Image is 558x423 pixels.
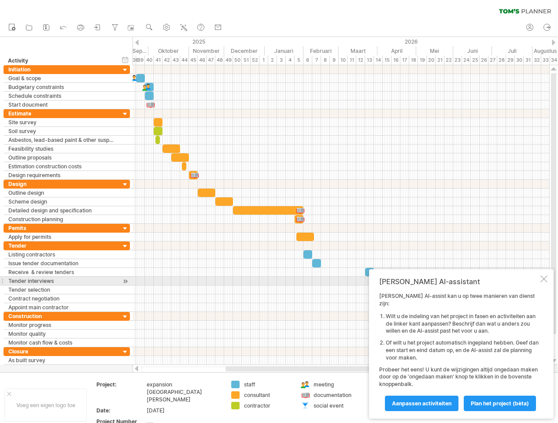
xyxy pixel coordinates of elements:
div: 7 [312,56,321,65]
div: 15 [383,56,392,65]
div: 33 [541,56,550,65]
div: Goal & scope [8,74,116,82]
div: 20 [427,56,436,65]
div: 13 [365,56,374,65]
div: Construction [8,312,116,320]
div: social event [314,402,362,409]
div: Januari 2026 [265,46,303,56]
div: 11 [347,56,356,65]
div: Initiation [8,65,116,74]
div: [PERSON_NAME] AI-assistant [379,277,539,286]
div: 24 [462,56,471,65]
div: 26 [480,56,488,65]
div: documentation [314,391,362,399]
div: 18 [409,56,418,65]
div: Februari 2026 [303,46,339,56]
div: Schedule constraints [8,92,116,100]
div: Asbestos, lead-based paint & other suspect materials [8,136,116,144]
div: December 2025 [224,46,265,56]
div: Tender selection [8,286,116,294]
div: 50 [233,56,242,65]
div: Juni 2026 [453,46,492,56]
div: consultant [244,391,292,399]
div: Design [8,180,116,188]
div: 17 [400,56,409,65]
div: Outline design [8,189,116,197]
div: 39 [136,56,145,65]
div: 4 [286,56,295,65]
div: 43 [171,56,180,65]
div: Construction planning [8,215,116,223]
div: 23 [453,56,462,65]
div: Juli 2026 [492,46,532,56]
div: 41 [154,56,163,65]
div: 52 [251,56,259,65]
div: Detailed design and specification [8,206,116,215]
div: Listing contractors [8,250,116,259]
div: Site survey [8,118,116,126]
div: Estimate [8,109,116,118]
div: Budgetary constraints [8,83,116,91]
div: Outline proposals [8,153,116,162]
div: 8 [321,56,330,65]
div: 51 [242,56,251,65]
div: 47 [207,56,215,65]
div: 25 [471,56,480,65]
span: Plan het project (bèta) [471,400,529,407]
div: Design requirements [8,171,116,179]
div: 44 [180,56,189,65]
div: Pemits [8,224,116,232]
div: 32 [532,56,541,65]
div: 1 [259,56,268,65]
div: 22 [444,56,453,65]
div: 29 [506,56,515,65]
div: Monitor quality [8,330,116,338]
div: Maart 2026 [339,46,377,56]
div: Issue tender documentation [8,259,116,267]
a: Plan het project (bèta) [464,396,536,411]
div: November 2025 [189,46,224,56]
div: 27 [488,56,497,65]
div: Estimation construction costs [8,162,116,171]
div: Activity [8,56,115,65]
div: staff [244,381,292,388]
div: April 2026 [377,46,416,56]
div: 45 [189,56,198,65]
div: 16 [392,56,400,65]
div: 21 [436,56,444,65]
div: 3 [277,56,286,65]
div: Monitor progress [8,321,116,329]
div: Project: [96,381,145,388]
div: 28 [497,56,506,65]
div: expansion [GEOGRAPHIC_DATA][PERSON_NAME] [147,381,221,403]
div: 46 [198,56,207,65]
div: Receive & review tenders [8,268,116,276]
div: 6 [303,56,312,65]
div: 19 [418,56,427,65]
div: Mei 2026 [416,46,453,56]
div: Monitor cash flow & costs [8,338,116,347]
div: Tender interviews [8,277,116,285]
div: Voeg een eigen logo toe [4,389,87,422]
li: Of wilt u het project automatisch ingepland hebben. Geef dan een start en eind datum op, en de AI... [386,339,539,361]
div: Scheme design [8,197,116,206]
div: Closure [8,347,116,356]
div: scroll naar activiteit [121,277,129,286]
div: 14 [374,56,383,65]
div: Oktober 2025 [148,46,189,56]
div: Appoint main contractor [8,303,116,312]
div: 10 [339,56,347,65]
a: Aanpassen activiteiten [385,396,458,411]
div: 40 [145,56,154,65]
span: Aanpassen activiteiten [392,400,451,407]
div: meeting [314,381,362,388]
div: Tender [8,241,116,250]
div: 5 [295,56,303,65]
div: 12 [356,56,365,65]
div: 2 [268,56,277,65]
div: Start doucment [8,100,116,109]
div: Soil survey [8,127,116,135]
div: 9 [330,56,339,65]
li: Wilt u de indeling van het project in fasen en activiteiten aan de linker kant aanpassen? Beschri... [386,313,539,335]
div: 30 [515,56,524,65]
